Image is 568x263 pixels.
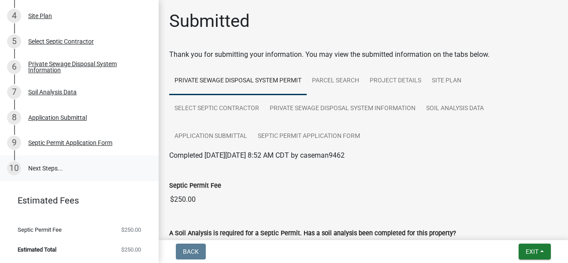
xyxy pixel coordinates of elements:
div: 4 [7,9,21,23]
span: Back [183,248,199,255]
a: Private Sewage Disposal System Information [264,95,421,123]
label: Septic Permit Fee [169,183,221,189]
span: $250.00 [121,247,141,252]
a: Project Details [364,67,427,95]
div: Septic Permit Application Form [28,140,112,146]
div: 8 [7,111,21,125]
div: Thank you for submitting your information. You may view the submitted information on the tabs below. [169,49,557,60]
h1: Submitted [169,11,250,32]
a: Site Plan [427,67,467,95]
div: Site Plan [28,13,52,19]
button: Exit [519,244,551,259]
div: Private Sewage Disposal System Information [28,61,145,73]
span: Estimated Total [18,247,56,252]
a: Select Septic Contractor [169,95,264,123]
div: Soil Analysis Data [28,89,77,95]
a: Application Submittal [169,122,252,151]
a: Septic Permit Application Form [252,122,365,151]
button: Back [176,244,206,259]
a: Private Sewage Disposal System Permit [169,67,307,95]
label: A Soil Analysis is required for a Septic Permit. Has a soil analysis been completed for this prop... [169,230,456,237]
div: 7 [7,85,21,99]
a: Estimated Fees [7,192,145,209]
a: Parcel search [307,67,364,95]
div: Select Septic Contractor [28,38,94,44]
a: Soil Analysis Data [421,95,489,123]
div: 5 [7,34,21,48]
span: $250.00 [121,227,141,233]
span: Septic Permit Fee [18,227,62,233]
div: 6 [7,60,21,74]
span: Exit [526,248,538,255]
span: Completed [DATE][DATE] 8:52 AM CDT by caseman9462 [169,151,345,159]
div: 9 [7,136,21,150]
div: 10 [7,161,21,175]
div: Application Submittal [28,115,87,121]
